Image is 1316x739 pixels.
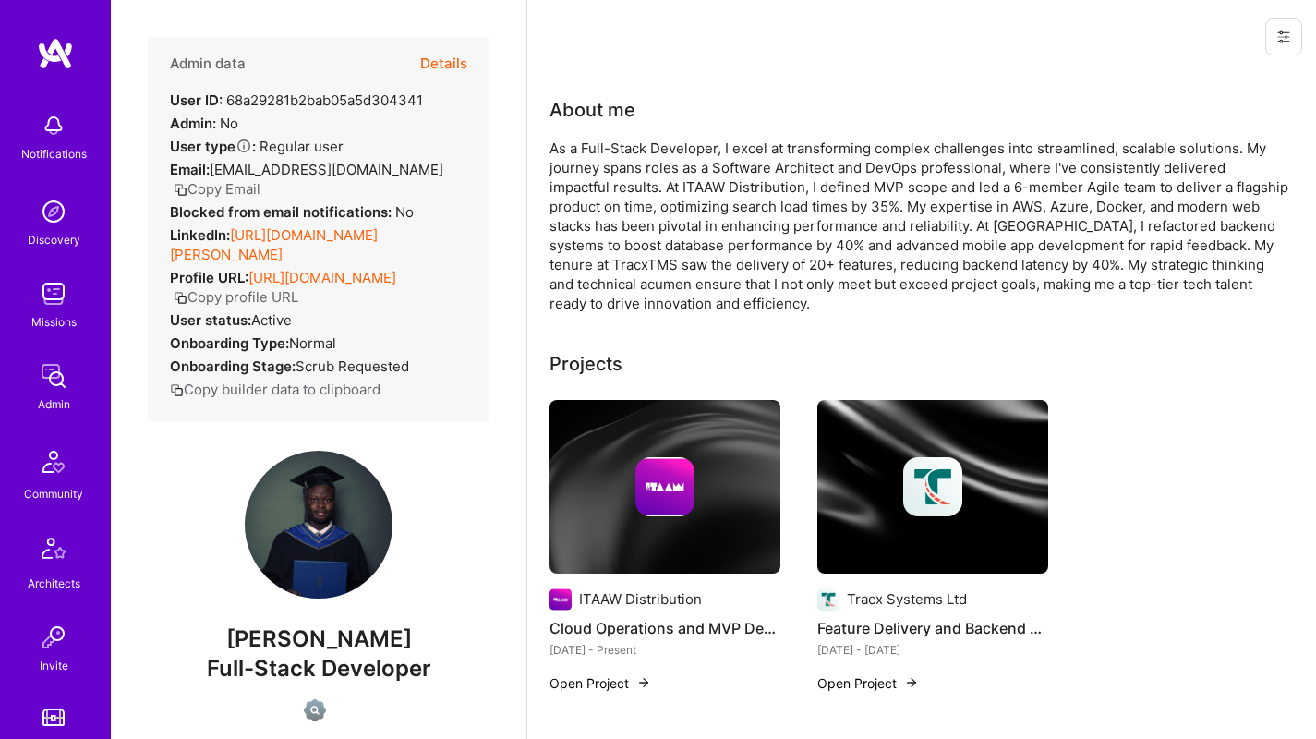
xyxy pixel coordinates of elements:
[903,457,962,516] img: Company logo
[170,55,246,72] h4: Admin data
[170,161,210,178] strong: Email:
[296,357,409,375] span: Scrub Requested
[40,656,68,675] div: Invite
[549,640,780,660] div: [DATE] - Present
[817,640,1048,660] div: [DATE] - [DATE]
[170,138,256,155] strong: User type :
[549,588,572,611] img: Company logo
[35,275,72,312] img: teamwork
[42,709,65,726] img: tokens
[170,334,289,352] strong: Onboarding Type:
[31,440,76,484] img: Community
[28,230,80,249] div: Discovery
[817,616,1048,640] h4: Feature Delivery and Backend Modernization
[304,699,326,721] img: Not Scrubbed
[549,400,780,574] img: cover
[38,394,70,414] div: Admin
[170,380,380,399] button: Copy builder data to clipboard
[170,226,230,244] strong: LinkedIn:
[35,193,72,230] img: discovery
[904,675,919,690] img: arrow-right
[245,451,392,599] img: User Avatar
[170,137,344,156] div: Regular user
[170,226,378,263] a: [URL][DOMAIN_NAME][PERSON_NAME]
[170,269,248,286] strong: Profile URL:
[170,357,296,375] strong: Onboarding Stage:
[289,334,336,352] span: normal
[549,673,651,693] button: Open Project
[170,383,184,397] i: icon Copy
[420,37,467,91] button: Details
[31,529,76,574] img: Architects
[170,114,238,133] div: No
[174,183,187,197] i: icon Copy
[174,291,187,305] i: icon Copy
[31,312,77,332] div: Missions
[170,203,395,221] strong: Blocked from email notifications:
[174,179,260,199] button: Copy Email
[170,91,223,109] strong: User ID:
[549,139,1288,313] div: As a Full-Stack Developer, I excel at transforming complex challenges into streamlined, scalable ...
[170,202,414,222] div: No
[35,357,72,394] img: admin teamwork
[24,484,83,503] div: Community
[817,400,1048,574] img: cover
[174,287,298,307] button: Copy profile URL
[847,589,967,609] div: Tracx Systems Ltd
[37,37,74,70] img: logo
[35,107,72,144] img: bell
[210,161,443,178] span: [EMAIL_ADDRESS][DOMAIN_NAME]
[549,96,635,124] div: About me
[817,673,919,693] button: Open Project
[170,311,251,329] strong: User status:
[579,589,702,609] div: ITAAW Distribution
[170,115,216,132] strong: Admin:
[817,588,839,611] img: Company logo
[170,91,423,110] div: 68a29281b2bab05a5d304341
[207,655,431,682] span: Full-Stack Developer
[148,625,489,653] span: [PERSON_NAME]
[28,574,80,593] div: Architects
[549,616,780,640] h4: Cloud Operations and MVP Development
[21,144,87,164] div: Notifications
[248,269,396,286] a: [URL][DOMAIN_NAME]
[251,311,292,329] span: Active
[635,457,694,516] img: Company logo
[235,138,252,154] i: Help
[549,350,622,378] div: Projects
[35,619,72,656] img: Invite
[636,675,651,690] img: arrow-right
